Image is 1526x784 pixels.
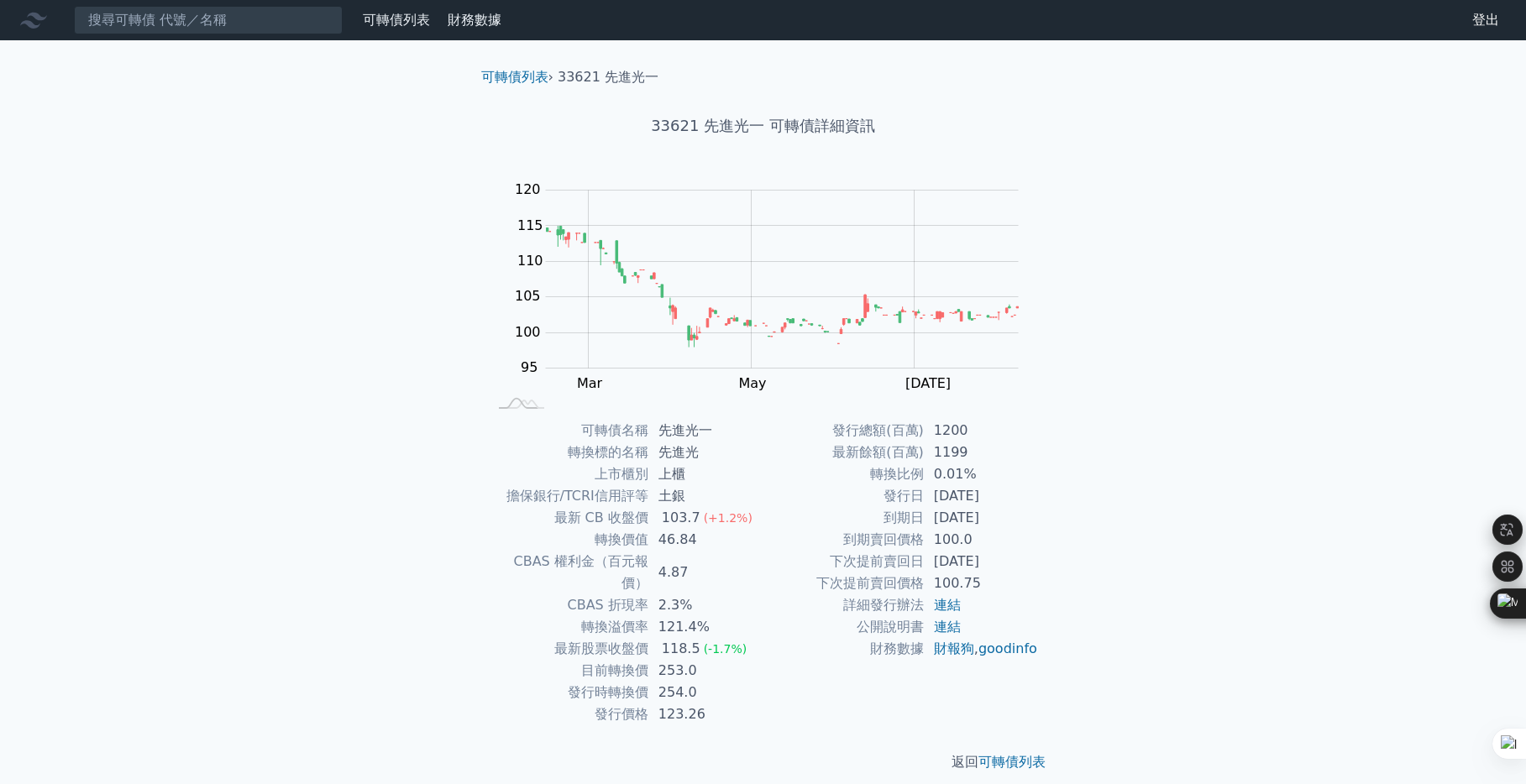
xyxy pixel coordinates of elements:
[468,752,1059,772] p: 返回
[648,594,763,616] td: 2.3%
[521,359,538,375] tspan: 95
[488,463,648,485] td: 上市櫃別
[648,660,763,682] td: 253.0
[488,420,648,442] td: 可轉債名稱
[515,324,541,340] tspan: 100
[763,529,924,551] td: 到期賣回價格
[577,375,603,391] tspan: Mar
[488,485,648,507] td: 擔保銀行/TCRI信用評等
[924,507,1039,529] td: [DATE]
[488,594,648,616] td: CBAS 折現率
[488,638,648,660] td: 最新股票收盤價
[924,485,1039,507] td: [DATE]
[468,114,1059,138] h1: 33621 先進光一 可轉債詳細資訊
[978,754,1046,770] a: 可轉債列表
[506,181,1044,391] g: Chart
[488,682,648,703] td: 發行時轉換價
[488,507,648,529] td: 最新 CB 收盤價
[934,619,961,635] a: 連結
[934,597,961,613] a: 連結
[763,594,924,616] td: 詳細發行辦法
[763,572,924,594] td: 下次提前賣回價格
[763,616,924,638] td: 公開說明書
[658,638,704,660] div: 118.5
[558,67,658,87] li: 33621 先進光一
[738,375,766,391] tspan: May
[481,69,548,85] a: 可轉債列表
[648,551,763,594] td: 4.87
[488,660,648,682] td: 目前轉換價
[704,642,747,656] span: (-1.7%)
[517,253,543,269] tspan: 110
[517,217,543,233] tspan: 115
[488,551,648,594] td: CBAS 權利金（百元報價）
[648,442,763,463] td: 先進光
[763,485,924,507] td: 發行日
[648,682,763,703] td: 254.0
[704,511,753,525] span: (+1.2%)
[648,703,763,725] td: 123.26
[905,375,951,391] tspan: [DATE]
[488,703,648,725] td: 發行價格
[763,463,924,485] td: 轉換比例
[978,640,1037,656] a: goodinfo
[924,420,1039,442] td: 1200
[1459,7,1513,34] a: 登出
[763,638,924,660] td: 財務數據
[763,420,924,442] td: 發行總額(百萬)
[648,420,763,442] td: 先進光一
[488,442,648,463] td: 轉換標的名稱
[924,572,1039,594] td: 100.75
[488,529,648,551] td: 轉換價值
[515,288,541,304] tspan: 105
[648,463,763,485] td: 上櫃
[763,551,924,572] td: 下次提前賣回日
[648,529,763,551] td: 46.84
[924,551,1039,572] td: [DATE]
[924,529,1039,551] td: 100.0
[481,67,553,87] li: ›
[448,12,501,28] a: 財務數據
[363,12,430,28] a: 可轉債列表
[763,442,924,463] td: 最新餘額(百萬)
[648,616,763,638] td: 121.4%
[924,638,1039,660] td: ,
[658,507,704,529] div: 103.7
[74,6,343,34] input: 搜尋可轉債 代號／名稱
[515,181,541,197] tspan: 120
[934,640,974,656] a: 財報狗
[488,616,648,638] td: 轉換溢價率
[924,463,1039,485] td: 0.01%
[648,485,763,507] td: 土銀
[763,507,924,529] td: 到期日
[924,442,1039,463] td: 1199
